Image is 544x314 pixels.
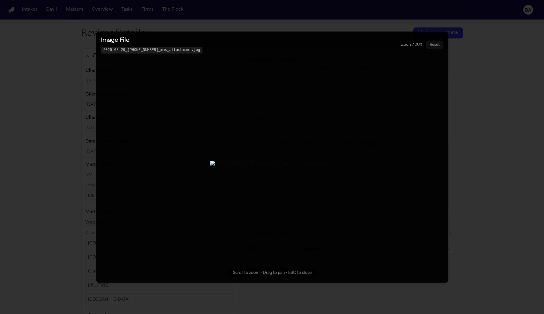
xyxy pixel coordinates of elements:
[96,31,448,283] button: Zoomable image viewer. Use mouse wheel to zoom, drag to pan, or press R to reset.
[101,47,203,53] span: 2025-08-29_[PHONE_NUMBER]_mms_attachment.jpg
[101,36,203,45] h3: Image File
[228,268,316,278] div: Scroll to zoom • Drag to pan • ESC to close
[426,41,443,49] button: Reset
[210,161,334,168] img: 2025-08-29_917-439-4622_mms_attachment.jpg
[401,42,422,47] div: Zoom: 100 %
